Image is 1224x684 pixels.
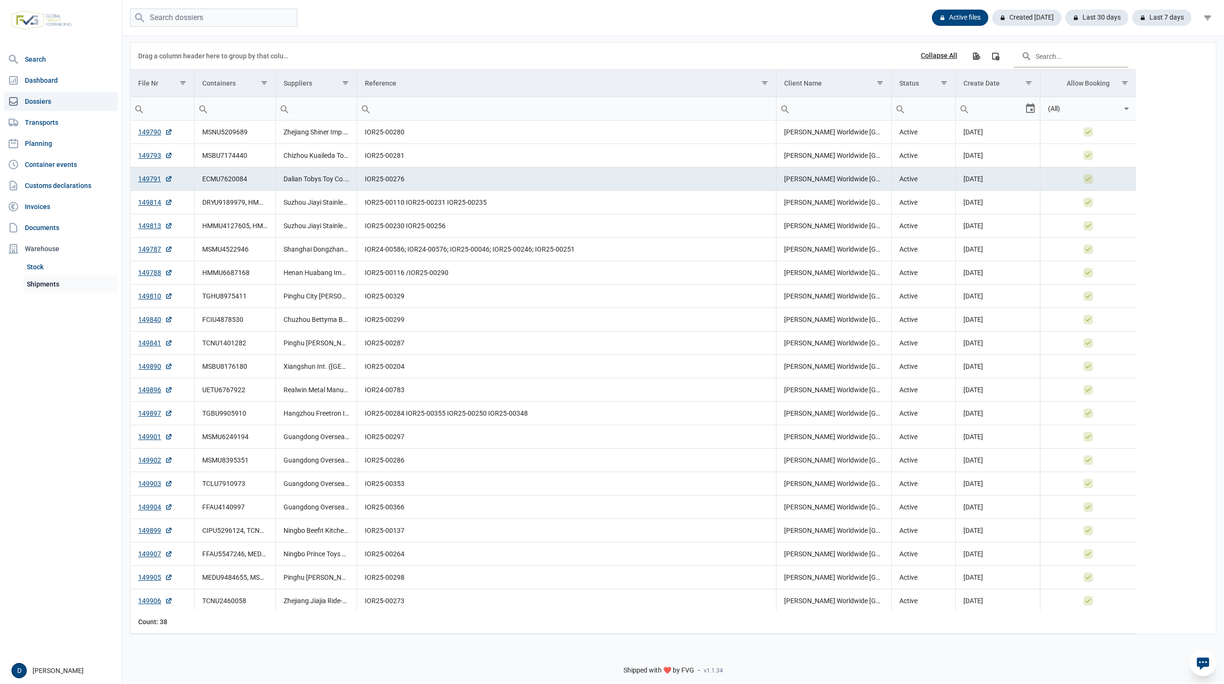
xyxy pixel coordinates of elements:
span: [DATE] [963,199,983,206]
td: Ningbo Beefit Kitchenware Co., Ltd. [275,519,357,542]
div: Suppliers [284,79,312,87]
a: 149890 [138,362,173,371]
td: Active [892,519,956,542]
span: Show filter options for column 'Containers' [261,79,268,87]
td: IOR25-00273 [357,589,776,613]
td: IOR25-00286 [357,449,776,472]
span: [DATE] [963,456,983,464]
div: Search box [131,97,148,120]
td: Chizhou Kuaileda Toys Co., Ltd. [275,144,357,167]
span: Show filter options for column 'Allow Booking' [1121,79,1128,87]
td: Filter cell [131,97,194,121]
td: IOR25-00284 IOR25-00355 IOR25-00250 IOR25-00348 [357,402,776,425]
a: Dashboard [4,71,118,90]
a: 149904 [138,502,173,512]
td: [PERSON_NAME] Worldwide [GEOGRAPHIC_DATA] [776,261,892,285]
td: IOR25-00230 IOR25-00256 [357,214,776,238]
td: MSBU8176180 [194,355,275,378]
td: [PERSON_NAME] Worldwide [GEOGRAPHIC_DATA] [776,191,892,214]
a: 149787 [138,244,173,254]
span: Show filter options for column 'Client Name' [876,79,884,87]
td: Active [892,144,956,167]
td: Suzhou Jiayi Stainless Steel Products Co., Ltd. [275,191,357,214]
span: Show filter options for column 'Create Date' [1025,79,1032,87]
button: D [11,663,27,678]
td: IOR24-00783 [357,378,776,402]
td: Ningbo Prince Toys Co., Ltd. [275,542,357,566]
td: HMMU4127605, HMMU4129491 [194,214,275,238]
span: Show filter options for column 'Suppliers' [342,79,349,87]
div: Containers [202,79,236,87]
a: 149901 [138,432,173,441]
div: Search box [357,97,374,120]
a: 149899 [138,526,173,535]
td: [PERSON_NAME] Worldwide [GEOGRAPHIC_DATA] [776,238,892,261]
div: filter [1199,9,1216,26]
td: Filter cell [194,97,275,121]
a: Container events [4,155,118,174]
span: [DATE] [963,597,983,605]
td: TCNU2460058 [194,589,275,613]
td: Filter cell [956,97,1040,121]
td: MSMU8395351 [194,449,275,472]
td: Active [892,121,956,144]
td: [PERSON_NAME] Worldwide [GEOGRAPHIC_DATA] [776,449,892,472]
a: 149791 [138,174,173,184]
td: Hangzhou Freetron Industrial Co., Ltd., Ningbo Wansheng Import and Export Co., Ltd., [GEOGRAPHIC_... [275,402,357,425]
td: MSMU4522946 [194,238,275,261]
td: [PERSON_NAME] Worldwide [GEOGRAPHIC_DATA] [776,519,892,542]
td: IOR25-00366 [357,496,776,519]
td: [PERSON_NAME] Worldwide [GEOGRAPHIC_DATA] [776,496,892,519]
td: IOR24-00586; IOR24-00576; IOR25-00046; IOR25-00246; IOR25-00251 [357,238,776,261]
td: Guangdong Overseas Chinese Enterprises Co., Ltd. [275,472,357,496]
span: [DATE] [963,222,983,230]
td: FFAU4140997 [194,496,275,519]
td: Active [892,378,956,402]
td: Column File Nr [131,70,194,97]
a: 149790 [138,127,173,137]
td: FCIU4878530 [194,308,275,331]
div: Search box [956,97,973,120]
td: FFAU5547246, MEDU7519290, TLLU7597682, TXGU4262199 [194,542,275,566]
div: Data grid toolbar [138,43,1128,69]
td: [PERSON_NAME] Worldwide [GEOGRAPHIC_DATA] [776,214,892,238]
div: Status [899,79,919,87]
span: Shipped with ❤️ by FVG [623,666,694,675]
td: [PERSON_NAME] Worldwide [GEOGRAPHIC_DATA] [776,331,892,355]
span: [DATE] [963,386,983,394]
td: Active [892,238,956,261]
a: Shipments [23,276,118,293]
div: Search box [195,97,212,120]
span: [DATE] [963,527,983,534]
td: Guangdong Overseas Chinese Enterprises Co., Ltd. [275,425,357,449]
td: Filter cell [357,97,776,121]
td: ECMU7620084 [194,167,275,191]
div: Export all data to Excel [967,47,984,65]
a: 149793 [138,151,173,160]
img: FVG - Global freight forwarding [8,7,76,33]
td: MSNU5209689 [194,121,275,144]
div: Collapse All [921,52,957,60]
a: Invoices [4,197,118,216]
td: IOR25-00299 [357,308,776,331]
td: MSBU7174440 [194,144,275,167]
td: IOR25-00137 [357,519,776,542]
td: Active [892,425,956,449]
td: Xiangshun Int. ([GEOGRAPHIC_DATA]) Trading Co., Ltd. [275,355,357,378]
a: Planning [4,134,118,153]
td: MEDU9484655, MSNU7949133 [194,566,275,589]
td: Henan Huabang Implement & Cooker Co., Ltd. [275,261,357,285]
td: Active [892,449,956,472]
input: Filter cell [892,97,955,120]
a: 149814 [138,198,173,207]
td: Active [892,331,956,355]
span: [DATE] [963,574,983,581]
a: 149905 [138,573,173,582]
td: Zhejiang Shiner Imp. & Exp. Co., Ltd. [275,121,357,144]
a: 149896 [138,385,173,395]
a: 149840 [138,315,173,324]
td: Active [892,285,956,308]
td: Column Suppliers [275,70,357,97]
div: Data grid with 38 rows and 8 columns [131,43,1136,634]
td: Active [892,167,956,191]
